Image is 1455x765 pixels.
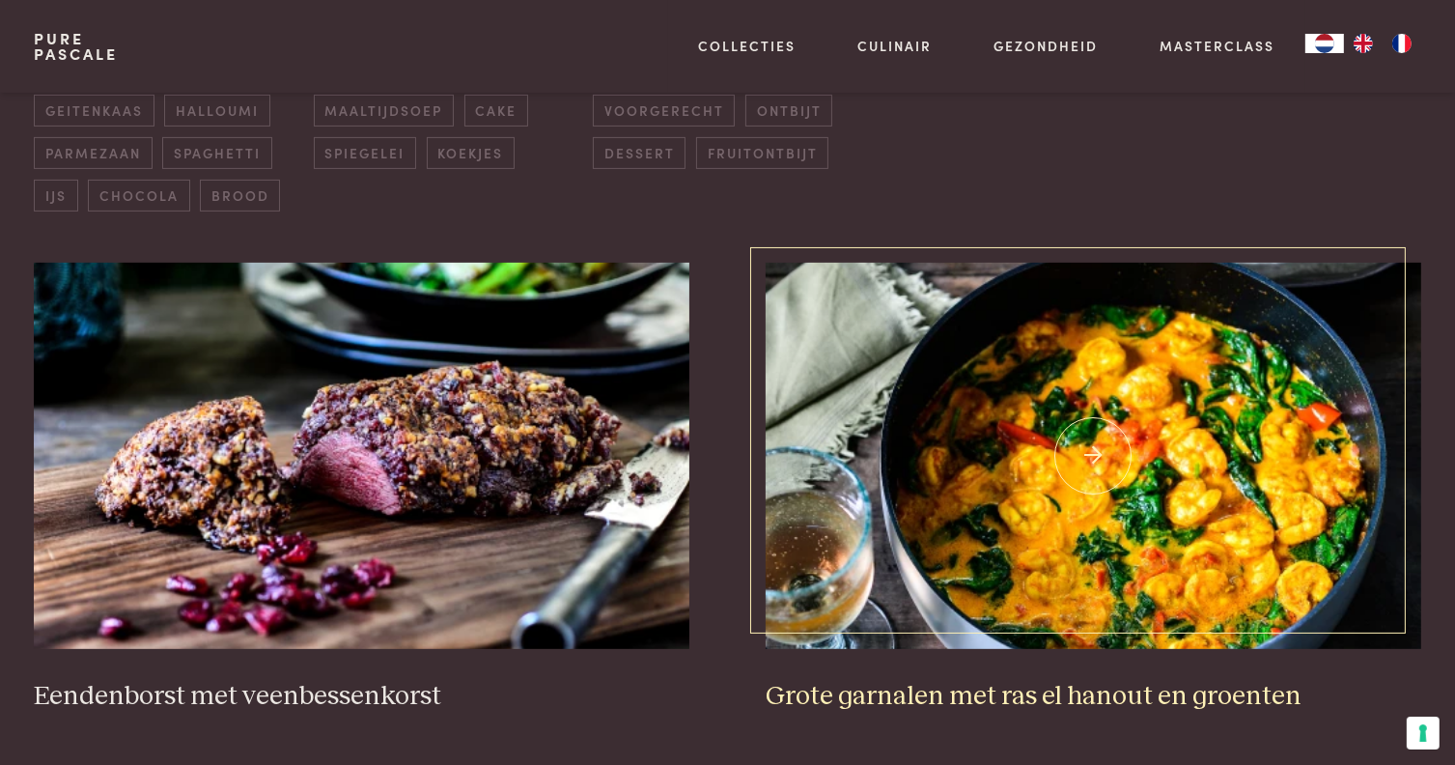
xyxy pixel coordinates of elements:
[993,36,1098,56] a: Gezondheid
[593,95,735,127] span: voorgerecht
[34,263,688,649] img: Eendenborst met veenbessenkorst
[766,680,1420,714] h3: Grote garnalen met ras el hanout en groenten
[1305,34,1344,53] a: NL
[857,36,932,56] a: Culinair
[34,31,118,62] a: PurePascale
[699,36,797,56] a: Collecties
[1344,34,1383,53] a: EN
[464,95,528,127] span: cake
[162,137,271,169] span: spaghetti
[34,180,77,212] span: ijs
[88,180,189,212] span: chocola
[314,137,416,169] span: spiegelei
[766,263,1420,649] img: Grote garnalen met ras el hanout en groenten
[1160,36,1274,56] a: Masterclass
[34,137,152,169] span: parmezaan
[314,95,454,127] span: maaltijdsoep
[427,137,515,169] span: koekjes
[34,680,688,714] h3: Eendenborst met veenbessenkorst
[766,263,1420,713] a: Grote garnalen met ras el hanout en groenten Grote garnalen met ras el hanout en groenten
[1305,34,1344,53] div: Language
[1383,34,1421,53] a: FR
[696,137,828,169] span: fruitontbijt
[34,263,688,713] a: Eendenborst met veenbessenkorst Eendenborst met veenbessenkorst
[745,95,832,127] span: ontbijt
[200,180,280,212] span: brood
[1305,34,1421,53] aside: Language selected: Nederlands
[1344,34,1421,53] ul: Language list
[164,95,269,127] span: halloumi
[593,137,686,169] span: dessert
[34,95,154,127] span: geitenkaas
[1407,717,1440,750] button: Uw voorkeuren voor toestemming voor trackingtechnologieën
